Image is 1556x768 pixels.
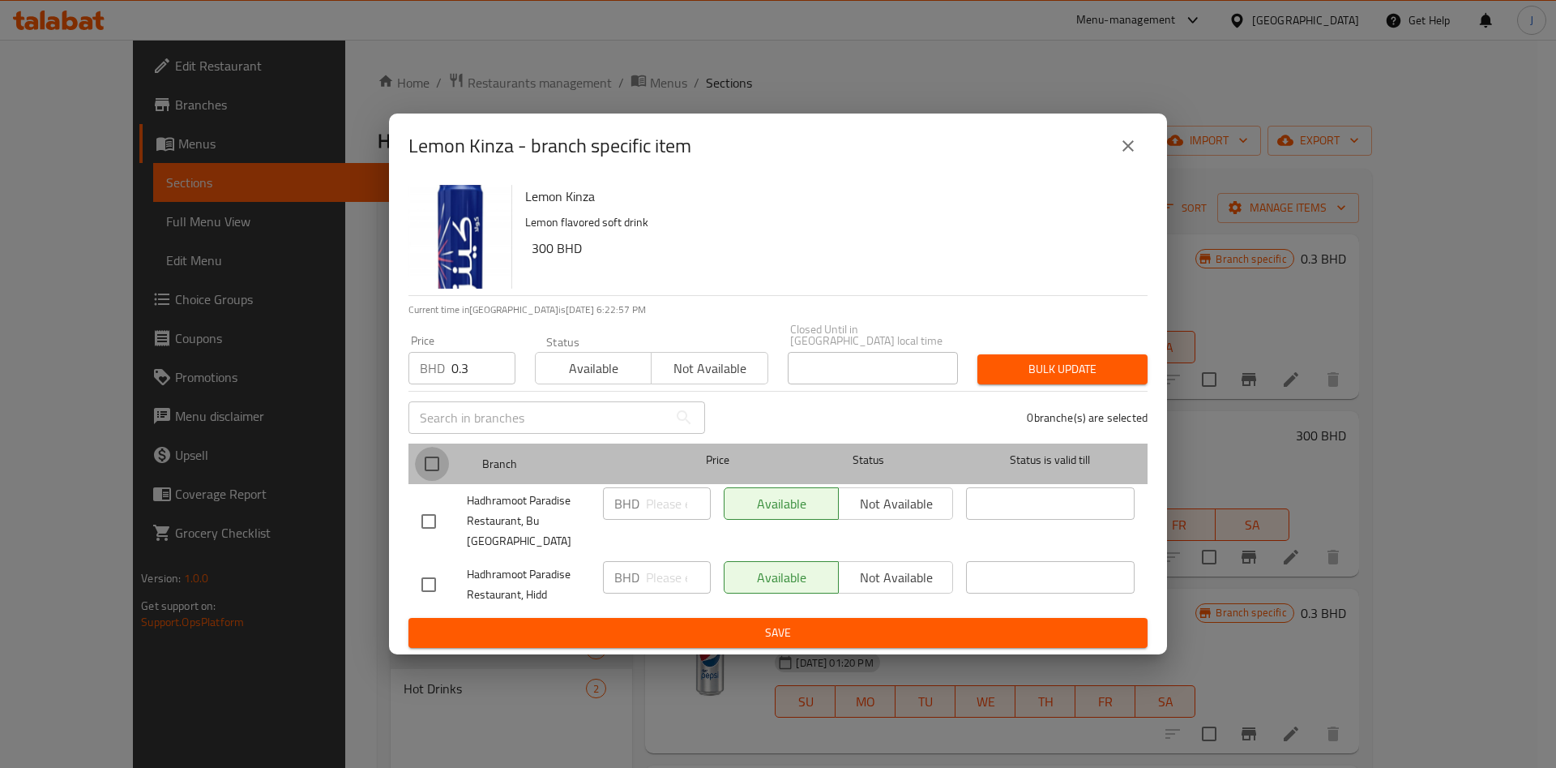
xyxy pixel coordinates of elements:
p: 0 branche(s) are selected [1027,410,1148,426]
p: BHD [614,568,639,587]
span: Available [542,357,645,380]
p: BHD [420,358,445,378]
span: Price [664,450,772,470]
button: Save [408,618,1148,648]
img: Lemon Kinza [408,185,512,289]
span: Branch [482,454,651,474]
span: Status [784,450,953,470]
p: BHD [614,494,639,513]
button: Bulk update [977,354,1148,384]
button: Not available [651,352,767,384]
h6: Lemon Kinza [525,185,1135,208]
input: Search in branches [408,401,668,434]
button: close [1109,127,1148,165]
h6: 300 BHD [532,237,1135,260]
h2: Lemon Kinza - branch specific item [408,133,691,159]
input: Please enter price [646,561,711,594]
span: Status is valid till [966,450,1135,470]
span: Hadhramoot Paradise Restaurant, Bu [GEOGRAPHIC_DATA] [467,491,590,551]
button: Available [535,352,652,384]
p: Lemon flavored soft drink [525,212,1135,233]
span: Hadhramoot Paradise Restaurant, Hidd [467,564,590,605]
input: Please enter price [646,487,711,520]
p: Current time in [GEOGRAPHIC_DATA] is [DATE] 6:22:57 PM [408,302,1148,317]
input: Please enter price [451,352,515,384]
span: Not available [658,357,761,380]
span: Bulk update [990,359,1135,380]
span: Save [421,623,1135,643]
